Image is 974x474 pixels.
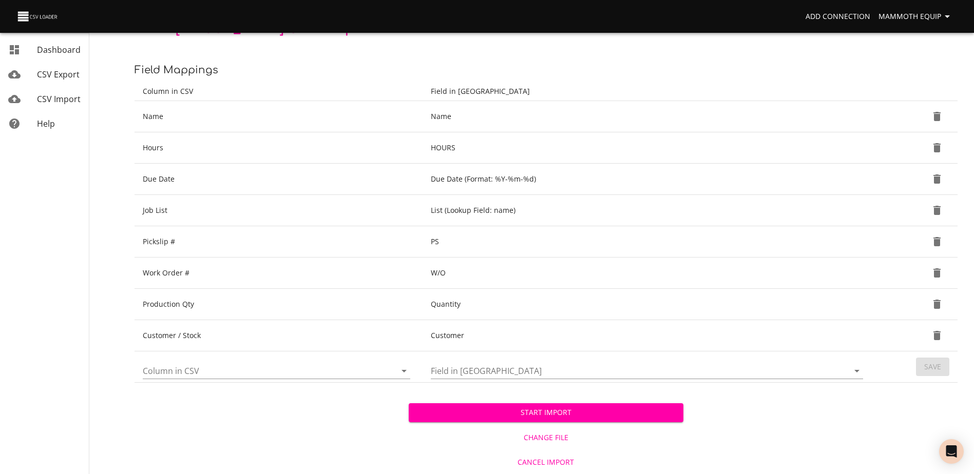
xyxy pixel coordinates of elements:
span: Cancel Import [413,456,679,469]
td: Customer / Stock [135,320,423,351]
button: Delete [925,135,949,160]
td: Pickslip # [135,226,423,258]
div: Open Intercom Messenger [939,439,964,464]
td: Production Qty [135,289,423,320]
td: Due Date (Format: %Y-%m-%d) [423,164,875,195]
td: Job List [135,195,423,226]
button: Delete [925,104,949,129]
td: Name [423,101,875,132]
button: Cancel Import [409,453,683,472]
button: Delete [925,229,949,254]
img: CSV Loader [16,9,60,24]
button: Open [850,364,864,378]
td: Customer [423,320,875,351]
th: Column in CSV [135,82,423,101]
span: Mammoth Equip [878,10,953,23]
span: Add Connection [806,10,870,23]
span: Help [37,118,55,129]
th: Field in [GEOGRAPHIC_DATA] [423,82,875,101]
button: Open [397,364,411,378]
td: HOURS [423,132,875,164]
span: Dashboard [37,44,81,55]
td: Quantity [423,289,875,320]
td: Hours [135,132,423,164]
a: Add Connection [801,7,874,26]
span: CSV Import [37,93,81,105]
button: Delete [925,323,949,348]
td: PS [423,226,875,258]
td: Due Date [135,164,423,195]
span: Start Import [417,406,675,419]
button: Delete [925,261,949,285]
td: Name [135,101,423,132]
button: Delete [925,198,949,223]
td: W/O [423,258,875,289]
button: Delete [925,167,949,191]
button: Delete [925,292,949,317]
td: List (Lookup Field: name) [423,195,875,226]
button: Start Import [409,403,683,422]
span: Change File [413,431,679,444]
span: CSV Export [37,69,80,80]
button: Change File [409,428,683,447]
td: Work Order # [135,258,423,289]
button: Mammoth Equip [874,7,958,26]
span: Field Mappings [135,64,218,76]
